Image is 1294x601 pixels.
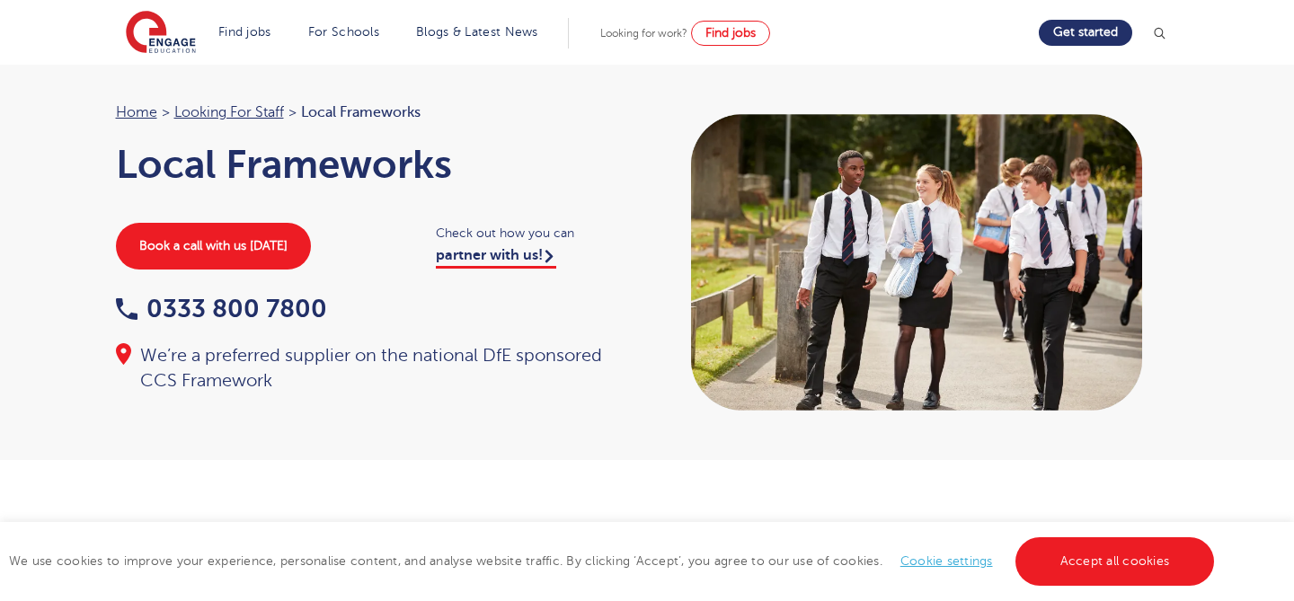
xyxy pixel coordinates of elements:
[308,25,379,39] a: For Schools
[116,295,327,323] a: 0333 800 7800
[301,101,421,124] span: Local Frameworks
[162,104,170,120] span: >
[116,104,157,120] a: Home
[218,25,271,39] a: Find jobs
[9,554,1219,568] span: We use cookies to improve your experience, personalise content, and analyse website traffic. By c...
[600,27,687,40] span: Looking for work?
[691,21,770,46] a: Find jobs
[116,101,630,124] nav: breadcrumb
[116,223,311,270] a: Book a call with us [DATE]
[705,26,756,40] span: Find jobs
[436,223,629,243] span: Check out how you can
[416,25,538,39] a: Blogs & Latest News
[436,247,556,269] a: partner with us!
[1015,537,1215,586] a: Accept all cookies
[174,104,284,120] a: Looking for staff
[288,104,297,120] span: >
[116,343,630,393] div: We’re a preferred supplier on the national DfE sponsored CCS Framework
[900,554,993,568] a: Cookie settings
[126,11,196,56] img: Engage Education
[1039,20,1132,46] a: Get started
[116,142,630,187] h1: Local Frameworks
